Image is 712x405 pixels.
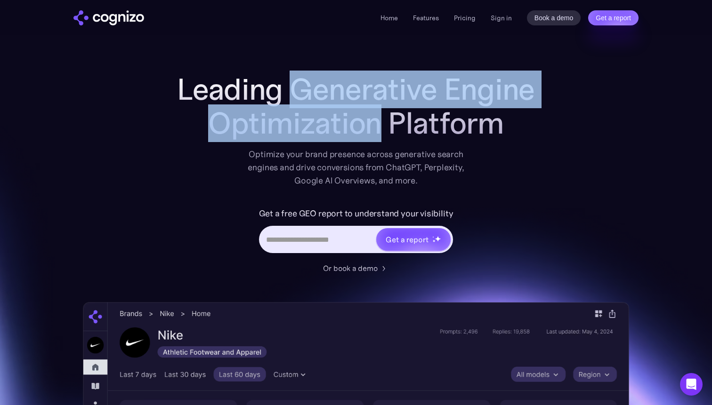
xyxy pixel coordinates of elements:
[432,236,434,238] img: star
[588,10,639,25] a: Get a report
[386,234,428,245] div: Get a report
[527,10,581,25] a: Book a demo
[73,10,144,25] a: home
[323,262,389,274] a: Or book a demo
[432,239,436,243] img: star
[454,14,476,22] a: Pricing
[375,227,452,252] a: Get a reportstarstarstar
[413,14,439,22] a: Features
[680,373,703,396] div: Open Intercom Messenger
[380,14,398,22] a: Home
[168,72,544,140] h1: Leading Generative Engine Optimization Platform
[435,236,441,242] img: star
[240,148,472,187] div: Optimize your brand presence across generative search engines and drive conversions from ChatGPT,...
[259,206,453,258] form: Hero URL Input Form
[491,12,512,24] a: Sign in
[323,262,378,274] div: Or book a demo
[259,206,453,221] label: Get a free GEO report to understand your visibility
[73,10,144,25] img: cognizo logo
